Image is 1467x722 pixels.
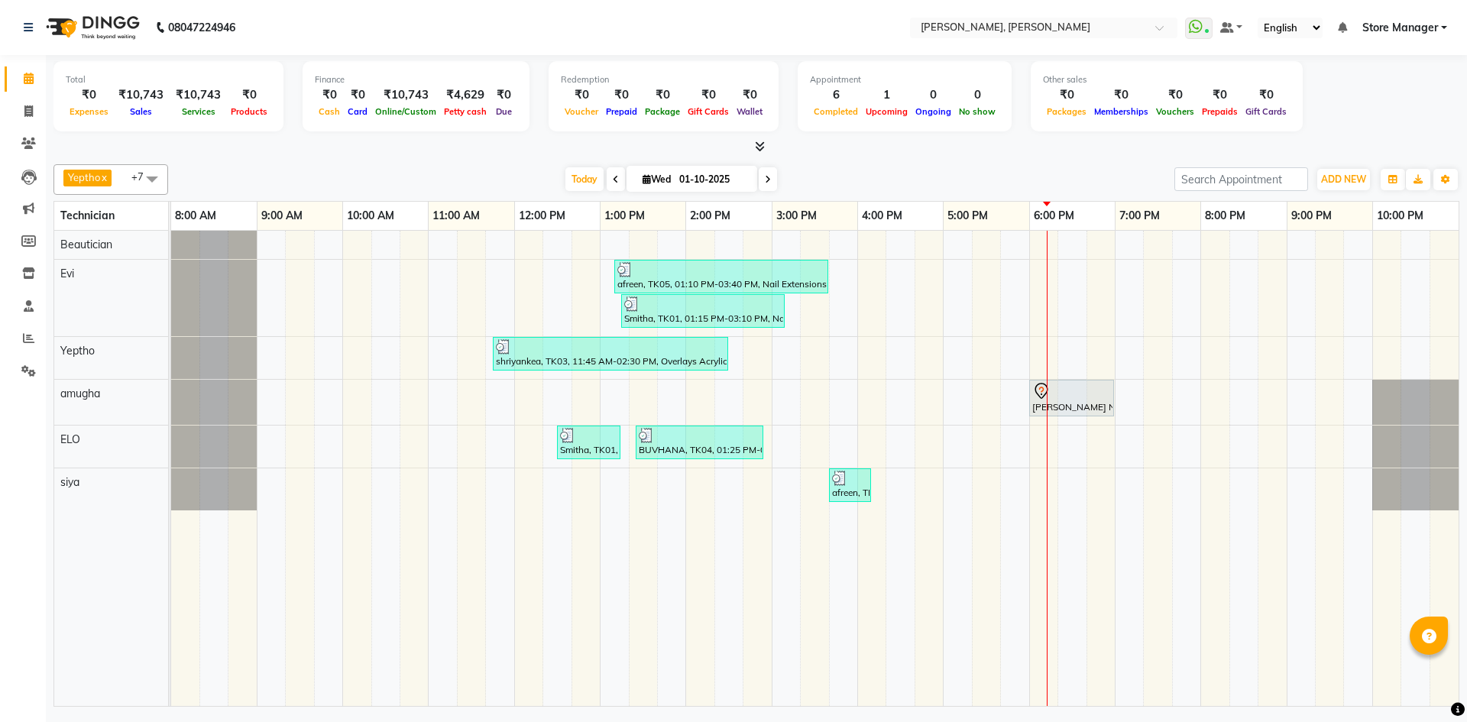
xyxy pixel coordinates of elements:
a: 8:00 PM [1201,205,1249,227]
a: 11:00 AM [429,205,484,227]
span: +7 [131,170,155,183]
input: Search Appointment [1174,167,1308,191]
button: ADD NEW [1317,169,1370,190]
span: Cash [315,106,344,117]
a: 1:00 PM [601,205,649,227]
div: Total [66,73,271,86]
div: ₹10,743 [170,86,227,104]
div: Appointment [810,73,999,86]
div: ₹0 [66,86,112,104]
span: Wed [639,173,675,185]
a: 10:00 PM [1373,205,1427,227]
span: Yeptho [68,171,100,183]
div: 0 [955,86,999,104]
a: 8:00 AM [171,205,220,227]
div: ₹0 [1090,86,1152,104]
a: 5:00 PM [944,205,992,227]
div: afreen, TK05, 01:10 PM-03:40 PM, Nail Extensions Acrylic-Hand,Permanent Nail Paint Solid Color-Ha... [616,262,827,291]
iframe: chat widget [1403,661,1452,707]
span: Upcoming [862,106,912,117]
div: 1 [862,86,912,104]
span: Completed [810,106,862,117]
div: ₹10,743 [371,86,440,104]
div: ₹0 [227,86,271,104]
span: Evi [60,267,74,280]
span: Beautician [60,238,112,251]
a: x [100,171,107,183]
span: Yeptho [60,344,95,358]
div: Other sales [1043,73,1291,86]
div: afreen, TK05, 03:40 PM-04:10 PM, Permanent Nail Paint Solid Color-Toes [831,471,870,500]
a: 3:00 PM [772,205,821,227]
span: Technician [60,209,115,222]
span: Gift Cards [1242,106,1291,117]
b: 08047224946 [168,6,235,49]
span: ELO [60,432,80,446]
img: logo [39,6,144,49]
div: ₹0 [561,86,602,104]
a: 6:00 PM [1030,205,1078,227]
span: Package [641,106,684,117]
div: ₹0 [1198,86,1242,104]
div: Smitha, TK01, 12:30 PM-01:15 PM, Nail Art Cat Eye-Hand [559,428,619,457]
span: Online/Custom [371,106,440,117]
div: ₹0 [344,86,371,104]
div: Smitha, TK01, 01:15 PM-03:10 PM, Nail Extensions Acrylic-Hand,Nail Art Cat Eye-Hand,Nail Art Per ... [623,296,783,325]
div: ₹4,629 [440,86,491,104]
div: ₹0 [641,86,684,104]
div: [PERSON_NAME] N, TK02, 06:00 PM-07:00 PM, Acrylic extension + Solid color [1031,382,1112,414]
span: Voucher [561,106,602,117]
div: ₹0 [733,86,766,104]
span: Wallet [733,106,766,117]
div: ₹0 [602,86,641,104]
a: 4:00 PM [858,205,906,227]
span: Card [344,106,371,117]
span: Products [227,106,271,117]
div: BUVHANA, TK04, 01:25 PM-02:55 PM, Nail Extensions Acrylic-Hand,Permanent Nail Paint Solid Color-Hand [637,428,762,457]
div: ₹0 [1043,86,1090,104]
span: Services [178,106,219,117]
a: 9:00 AM [257,205,306,227]
span: Memberships [1090,106,1152,117]
div: 0 [912,86,955,104]
span: amugha [60,387,100,400]
span: Prepaids [1198,106,1242,117]
div: 6 [810,86,862,104]
span: Store Manager [1362,20,1438,36]
div: ₹0 [1152,86,1198,104]
a: 2:00 PM [686,205,734,227]
div: ₹10,743 [112,86,170,104]
span: Sales [126,106,156,117]
span: Ongoing [912,106,955,117]
a: 7:00 PM [1116,205,1164,227]
span: siya [60,475,79,489]
span: Due [492,106,516,117]
span: Vouchers [1152,106,1198,117]
div: Redemption [561,73,766,86]
a: 9:00 PM [1287,205,1336,227]
div: ₹0 [491,86,517,104]
span: ADD NEW [1321,173,1366,185]
div: ₹0 [1242,86,1291,104]
span: Packages [1043,106,1090,117]
div: ₹0 [684,86,733,104]
span: Expenses [66,106,112,117]
a: 10:00 AM [343,205,398,227]
input: 2025-10-01 [675,168,751,191]
a: 12:00 PM [515,205,569,227]
div: Finance [315,73,517,86]
span: Today [565,167,604,191]
div: shriyankea, TK03, 11:45 AM-02:30 PM, Overlays Acrylic-Hand,Nail Art Cat Eye-Hand,Nail Art Chrome-... [494,339,727,368]
span: No show [955,106,999,117]
div: ₹0 [315,86,344,104]
span: Petty cash [440,106,491,117]
span: Gift Cards [684,106,733,117]
span: Prepaid [602,106,641,117]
